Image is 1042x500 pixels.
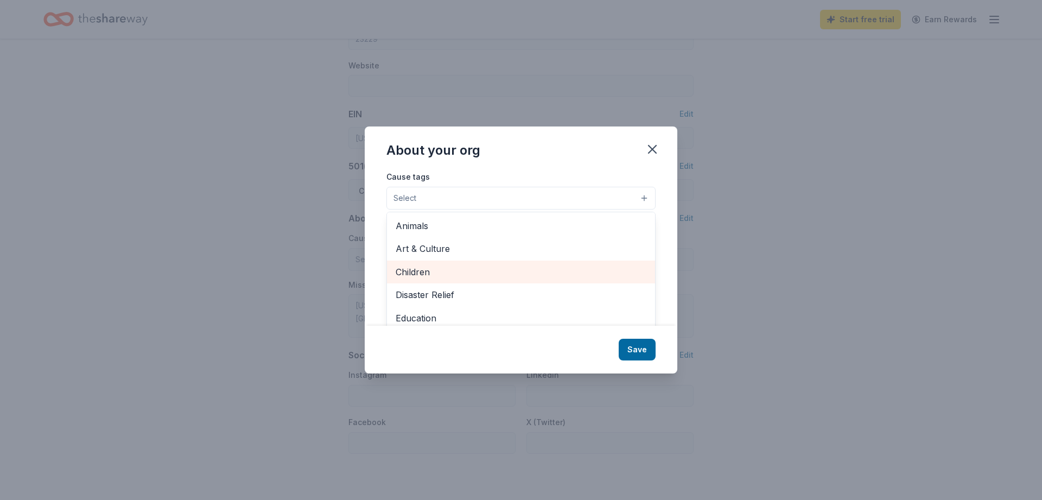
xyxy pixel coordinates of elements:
button: Select [386,187,656,210]
span: Education [396,311,646,325]
span: Animals [396,219,646,233]
span: Disaster Relief [396,288,646,302]
span: Select [393,192,416,205]
div: Select [386,212,656,342]
span: Children [396,265,646,279]
span: Art & Culture [396,242,646,256]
